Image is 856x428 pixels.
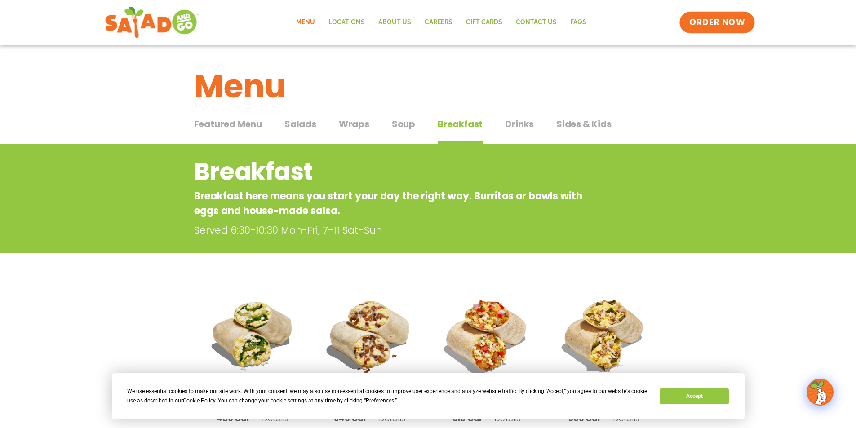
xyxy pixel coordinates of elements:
[183,397,215,404] span: Cookie Policy
[556,117,612,131] span: Sides & Kids
[289,12,322,33] a: Menu
[201,283,305,387] img: Product photo for Mediterranean Breakfast Burrito
[660,388,729,404] button: Accept
[392,117,415,131] span: Soup
[494,413,521,424] span: Details
[807,379,833,405] img: wpChatIcon
[366,397,394,404] span: Preferences
[552,283,656,387] img: Product photo for Southwest
[194,189,590,218] p: Breakfast here means you start your day the right way. Burritos or bowls with eggs and house-made...
[372,12,418,33] a: About Us
[194,154,590,190] h2: Breakfast
[112,373,745,419] div: Cookie Consent Prompt
[127,387,649,406] div: We use essential cookies to make our site work. With your consent, we may also use non-essential ...
[418,12,459,33] a: Careers
[563,12,593,33] a: FAQs
[505,117,534,131] span: Drinks
[322,12,372,33] a: Locations
[438,117,483,131] span: Breakfast
[339,117,369,131] span: Wraps
[679,12,755,33] a: ORDER NOW
[318,283,421,387] img: Product photo for Traditional
[194,223,594,238] p: Served 6:30-10:30 Mon-Fri, 7-11 Sat-Sun
[194,117,262,131] span: Featured Menu
[689,17,745,28] span: ORDER NOW
[105,4,200,40] img: new-SAG-logo-768×292
[435,283,539,387] img: Product photo for Fiesta
[509,12,563,33] a: Contact Us
[284,117,316,131] span: Salads
[459,12,509,33] a: GIFT CARDS
[262,413,288,424] span: Details
[613,413,639,424] span: Details
[194,62,662,110] h1: Menu
[194,114,662,145] div: Tabbed content
[289,12,593,33] nav: Menu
